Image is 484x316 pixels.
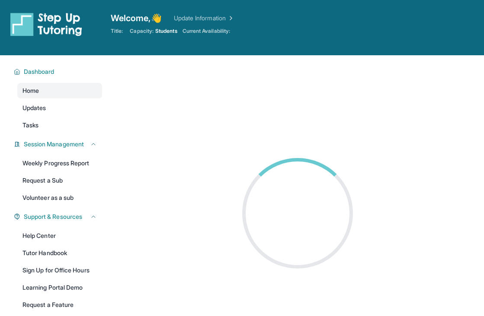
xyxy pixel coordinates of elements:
a: Weekly Progress Report [17,155,102,171]
span: Tasks [22,121,38,130]
img: logo [10,12,82,36]
button: Dashboard [20,67,97,76]
a: Help Center [17,228,102,243]
span: Home [22,86,39,95]
a: Updates [17,100,102,116]
a: Request a Feature [17,297,102,313]
a: Tutor Handbook [17,245,102,261]
a: Update Information [174,14,234,22]
span: Dashboard [24,67,54,76]
a: Sign Up for Office Hours [17,262,102,278]
span: Title: [111,28,123,35]
span: Support & Resources [24,212,82,221]
span: Students [155,28,177,35]
a: Volunteer as a sub [17,190,102,205]
a: Home [17,83,102,98]
img: Chevron Right [226,14,234,22]
span: Updates [22,104,46,112]
span: Welcome, 👋 [111,12,162,24]
span: Current Availability: [183,28,230,35]
a: Request a Sub [17,173,102,188]
button: Support & Resources [20,212,97,221]
button: Session Management [20,140,97,149]
a: Learning Portal Demo [17,280,102,295]
a: Tasks [17,117,102,133]
span: Session Management [24,140,84,149]
span: Capacity: [130,28,154,35]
